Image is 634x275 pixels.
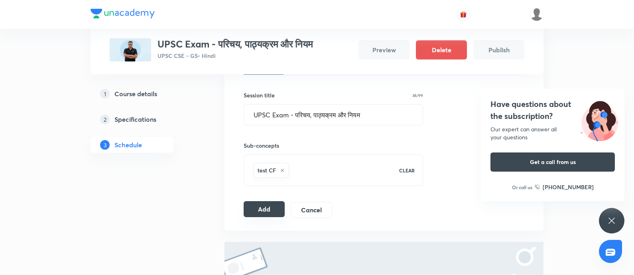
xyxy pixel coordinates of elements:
button: Add [244,201,285,217]
h6: test CF [258,166,276,174]
button: Get a call from us [490,152,615,172]
a: 1Course details [91,86,199,102]
img: avatar [460,11,467,18]
a: Company Logo [91,9,155,20]
h4: Have questions about the subscription? [490,98,615,122]
a: [PHONE_NUMBER] [535,183,594,191]
h6: Session title [244,91,275,99]
button: Preview [358,40,410,59]
h6: Sub-concepts [244,141,423,150]
div: Our expert can answer all your questions [490,125,615,141]
input: A great title is short, clear and descriptive [244,105,423,125]
button: avatar [457,8,470,21]
a: 2Specifications [91,111,199,127]
button: Delete [416,40,467,59]
p: 36/99 [412,93,423,97]
h5: Course details [114,89,157,99]
button: Publish [473,40,524,59]
img: Piali K [530,8,543,21]
img: Company Logo [91,9,155,18]
img: ttu_illustration_new.svg [574,98,624,141]
p: UPSC CSE - GS • Hindi [158,51,313,60]
p: Or call us [512,184,532,191]
button: Cancel [291,202,332,218]
p: CLEAR [399,167,415,174]
h5: Schedule [114,140,142,150]
h6: [PHONE_NUMBER] [543,183,594,191]
h5: Specifications [114,115,156,124]
img: 34E4869A-121C-4DD0-877A-3B2FDD8E6F2C_plus.png [110,38,151,61]
p: 1 [100,89,110,99]
h3: UPSC Exam - परिचय, पाठ्यक्रम और नियम [158,38,313,50]
p: 3 [100,140,110,150]
p: 2 [100,115,110,124]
